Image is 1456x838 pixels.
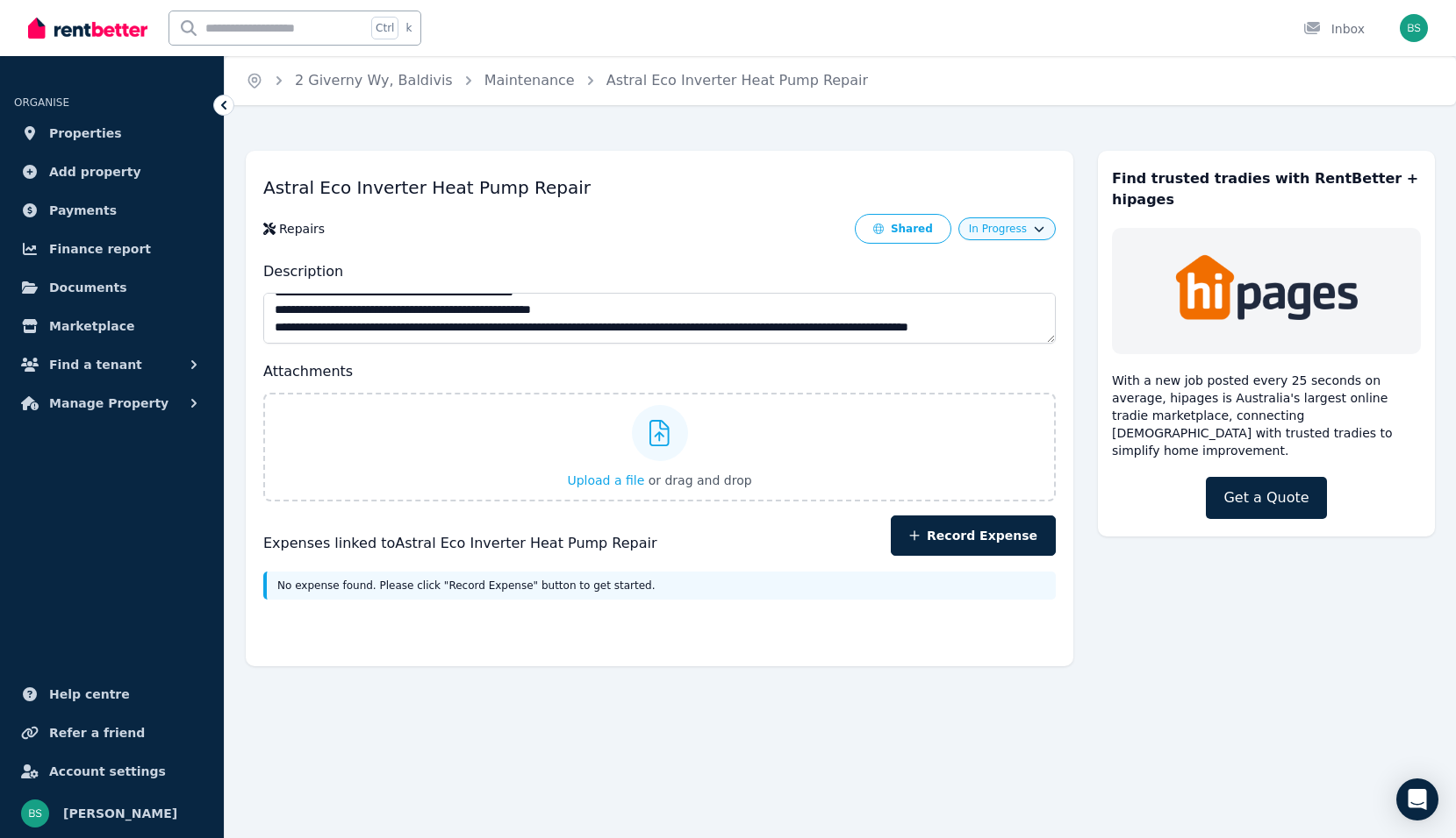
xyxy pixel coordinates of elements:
[49,277,127,298] span: Documents
[14,96,69,109] span: ORGANISE
[606,72,868,89] a: Astral Eco Inverter Heat Pump Repair
[49,123,122,144] span: Properties
[891,515,1056,556] button: Record Expense
[14,309,210,344] a: Marketplace
[49,161,141,182] span: Add property
[263,361,1056,382] h2: Attachments
[1112,168,1421,210] h3: Find trusted tradies with RentBetter + hipages
[1206,477,1326,519] a: Get a Quote
[1112,372,1421,459] p: With a new job posted every 25 seconds on average, hipages is Australia's largest online tradie m...
[14,754,210,789] a: Account settings
[49,761,166,782] span: Account settings
[295,72,453,89] a: 2 Giverny Wy, Baldivis
[14,154,210,189] a: Add property
[49,684,130,705] span: Help centre
[649,473,752,487] span: or drag and drop
[14,715,210,750] a: Refer a friend
[969,222,1027,236] span: In Progress
[14,677,210,712] a: Help centre
[63,803,177,824] span: [PERSON_NAME]
[263,572,1056,600] div: No expense found. Please click "Record Expense" button to get started.
[405,21,412,35] span: k
[1303,20,1365,38] div: Inbox
[263,261,1056,282] h2: Description
[49,354,142,375] span: Find a tenant
[263,168,1056,207] h1: Astral Eco Inverter Heat Pump Repair
[1400,14,1428,42] img: Brad Stout
[855,214,951,244] button: Shared
[49,238,151,259] span: Finance report
[279,220,325,238] div: Repairs
[14,270,210,305] a: Documents
[484,72,575,89] a: Maintenance
[225,56,889,105] nav: Breadcrumb
[567,473,644,487] span: Upload a file
[969,222,1044,236] button: In Progress
[49,316,134,337] span: Marketplace
[21,799,49,827] img: Brad Stout
[28,15,147,41] img: RentBetter
[14,386,210,421] button: Manage Property
[891,223,933,235] div: Shared
[14,347,210,382] button: Find a tenant
[14,231,210,266] a: Finance report
[371,17,398,39] span: Ctrl
[1396,778,1438,820] div: Open Intercom Messenger
[14,193,210,228] a: Payments
[567,472,751,489] button: Upload a file or drag and drop
[1173,245,1359,331] img: Trades & Maintenance
[49,393,169,414] span: Manage Property
[49,722,145,743] span: Refer a friend
[14,116,210,151] a: Properties
[263,533,1056,554] h4: Expenses linked to Astral Eco Inverter Heat Pump Repair
[49,200,117,221] span: Payments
